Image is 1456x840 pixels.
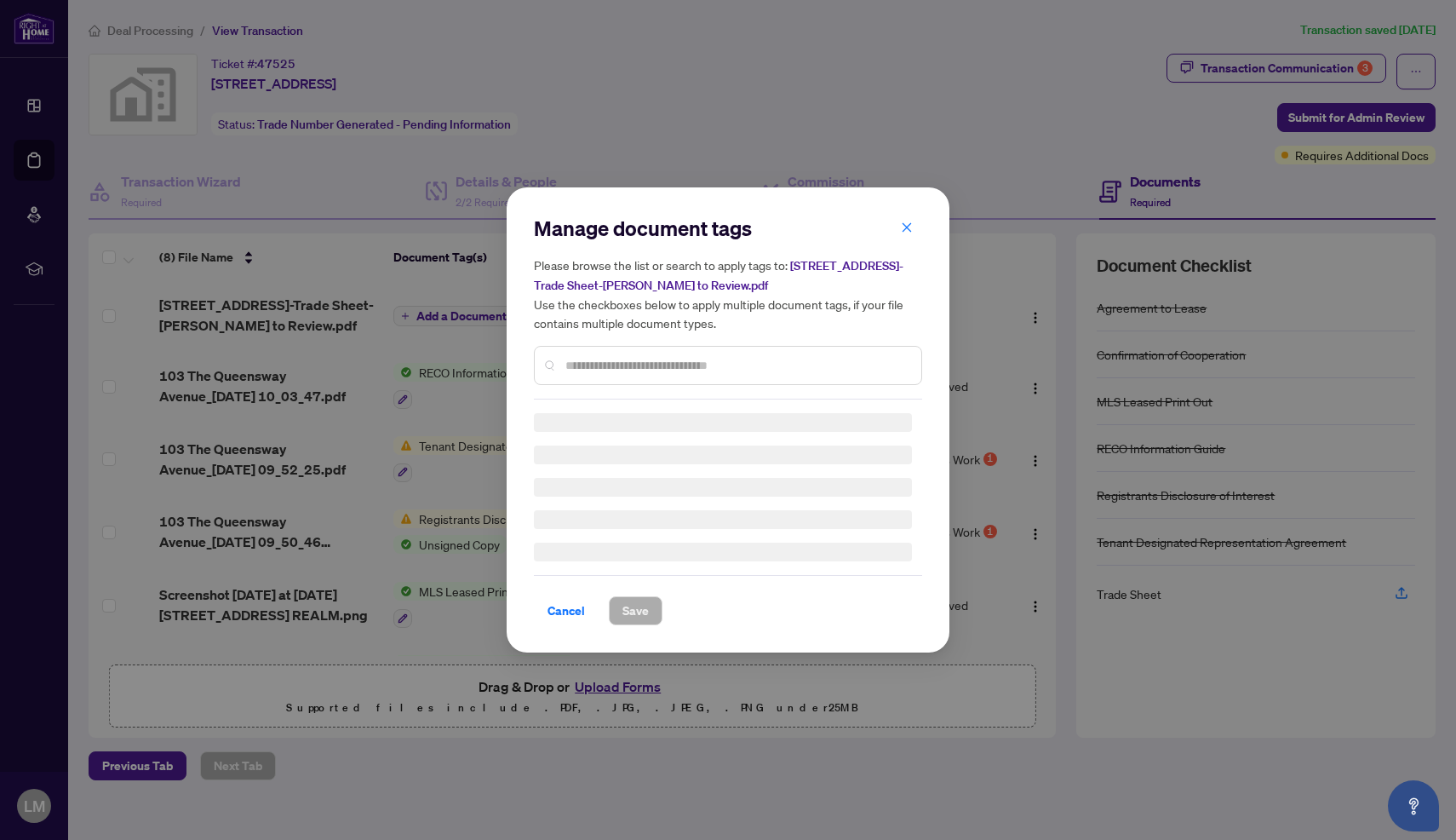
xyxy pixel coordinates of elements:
[534,596,599,625] button: Cancel
[901,222,913,233] span: close
[547,597,585,624] span: Cancel
[534,215,922,242] h2: Manage document tags
[1388,780,1439,831] button: Open asap
[609,596,662,625] button: Save
[534,256,922,332] h5: Please browse the list or search to apply tags to: Use the checkboxes below to apply multiple doc...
